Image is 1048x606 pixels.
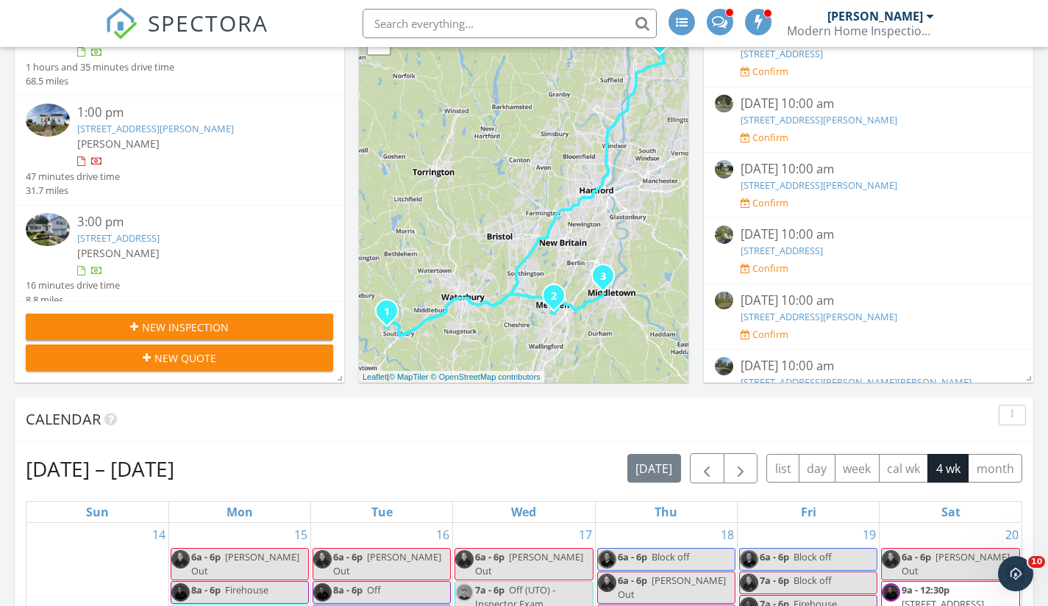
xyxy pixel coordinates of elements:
[105,20,268,51] a: SPECTORA
[508,502,539,522] a: Wednesday
[938,502,963,522] a: Saturday
[333,583,363,596] span: 8a - 6p
[225,583,268,596] span: Firehouse
[26,104,70,137] img: 9571094%2Fcover_photos%2F1B6TABHozZ6NuEWbeV6P%2Fsmall.jpg
[77,122,234,135] a: [STREET_ADDRESS][PERSON_NAME]
[171,550,190,569] img: modern_home_finals55.jpg
[77,213,308,231] div: 3:00 pm
[752,197,788,209] div: Confirm
[927,454,969,483] button: 4 wk
[618,574,726,601] span: [PERSON_NAME] Out
[740,574,758,592] img: modern_home_finals55.jpg
[787,24,934,38] div: Modern Home Inspections
[576,523,595,547] a: Go to September 17, 2025
[603,275,612,284] div: 281 Old Mill Rd, Middletown, CT 06457
[154,350,216,366] span: New Quote
[794,550,832,563] span: Block off
[26,184,120,198] div: 31.7 miles
[368,502,396,522] a: Tuesday
[724,453,758,483] button: Next
[26,104,333,198] a: 1:00 pm [STREET_ADDRESS][PERSON_NAME] [PERSON_NAME] 47 minutes drive time 31.7 miles
[835,454,880,483] button: week
[882,550,900,569] img: modern_home_finals55.jpg
[652,502,680,522] a: Thursday
[83,502,112,522] a: Sunday
[752,65,788,77] div: Confirm
[741,196,788,210] a: Confirm
[741,244,823,257] a: [STREET_ADDRESS]
[191,550,299,577] span: [PERSON_NAME] Out
[367,583,381,596] span: Off
[359,371,544,383] div: |
[902,583,949,596] span: 9a - 12:30p
[752,262,788,274] div: Confirm
[26,60,174,74] div: 1 hours and 35 minutes drive time
[551,292,557,302] i: 2
[715,292,733,310] img: streetview
[627,454,681,483] button: [DATE]
[191,550,221,563] span: 6a - 6p
[26,213,333,307] a: 3:00 pm [STREET_ADDRESS] [PERSON_NAME] 16 minutes drive time 8.8 miles
[741,375,972,389] a: [STREET_ADDRESS][PERSON_NAME][PERSON_NAME]
[618,574,647,587] span: 6a - 6p
[741,292,997,310] div: [DATE] 10:00 am
[26,293,120,307] div: 8.8 miles
[224,502,256,522] a: Monday
[752,131,788,143] div: Confirm
[799,454,835,483] button: day
[475,550,505,563] span: 6a - 6p
[660,39,669,48] div: 70 Spruceland Rd, Enfield CT 06082
[902,550,931,563] span: 6a - 6p
[77,246,160,260] span: [PERSON_NAME]
[171,583,190,602] img: modern_home_finals36.jpg
[333,550,441,577] span: [PERSON_NAME] Out
[600,272,606,282] i: 3
[741,65,788,79] a: Confirm
[715,226,733,244] img: streetview
[148,7,268,38] span: SPECTORA
[149,523,168,547] a: Go to September 14, 2025
[715,29,1022,79] a: [DATE] 10:00 am [STREET_ADDRESS] Confirm
[1028,556,1045,568] span: 10
[715,95,733,113] img: streetview
[26,314,333,340] button: New Inspection
[741,328,788,342] a: Confirm
[26,345,333,371] button: New Quote
[741,261,788,275] a: Confirm
[652,550,690,563] span: Block off
[715,357,733,375] img: streetview
[741,131,788,145] a: Confirm
[313,583,332,602] img: modern_home_finals36.jpg
[902,550,1010,577] span: [PERSON_NAME] Out
[860,523,879,547] a: Go to September 19, 2025
[105,7,138,40] img: The Best Home Inspection Software - Spectora
[598,574,616,592] img: modern_home_finals55.jpg
[718,523,737,547] a: Go to September 18, 2025
[741,113,897,126] a: [STREET_ADDRESS][PERSON_NAME]
[798,502,819,522] a: Friday
[455,583,474,602] img: e0fb4831e4c44d248789b2b10a1936ae_20250417_184832_0000.png
[740,550,758,569] img: modern_home_finals8.jpg
[191,583,221,596] span: 8a - 6p
[26,278,120,292] div: 16 minutes drive time
[741,357,997,375] div: [DATE] 10:00 am
[690,453,724,483] button: Previous
[715,160,733,178] img: streetview
[313,550,332,569] img: modern_home_finals55.jpg
[882,583,900,602] img: modern_home_finals36.jpg
[598,550,616,569] img: modern_home_finals8.jpg
[291,523,310,547] a: Go to September 15, 2025
[142,320,229,335] span: New Inspection
[77,231,160,245] a: [STREET_ADDRESS]
[475,583,505,596] span: 7a - 6p
[475,550,583,577] span: [PERSON_NAME] Out
[431,372,541,381] a: © OpenStreetMap contributors
[26,454,174,483] h2: [DATE] – [DATE]
[760,550,789,563] span: 6a - 6p
[766,454,799,483] button: list
[384,307,390,317] i: 1
[715,226,1022,275] a: [DATE] 10:00 am [STREET_ADDRESS] Confirm
[741,178,897,192] a: [STREET_ADDRESS][PERSON_NAME]
[715,357,1022,407] a: [DATE] 10:00 am [STREET_ADDRESS][PERSON_NAME][PERSON_NAME] Confirm
[741,226,997,244] div: [DATE] 10:00 am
